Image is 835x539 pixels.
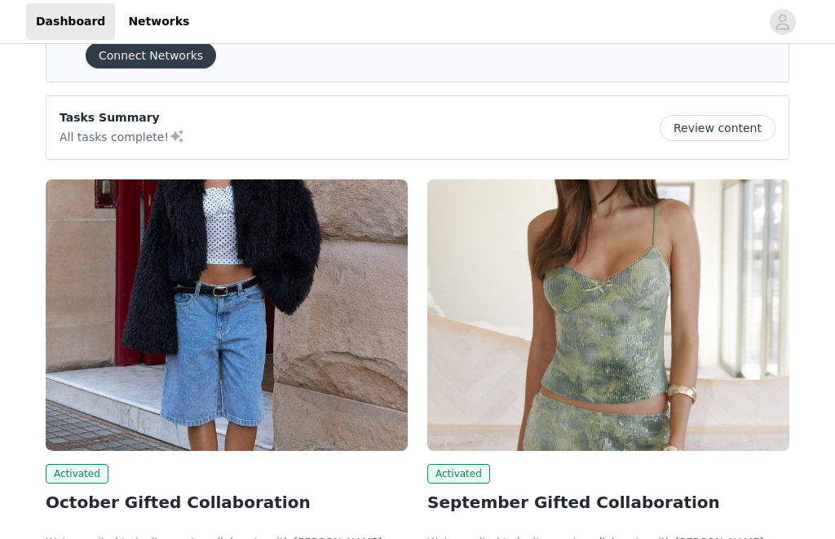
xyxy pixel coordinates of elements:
a: Dashboard [26,3,115,40]
button: Review content [660,115,775,141]
h2: September Gifted Collaboration [427,490,789,515]
div: avatar [775,9,790,35]
img: Peppermayo USA [427,179,789,451]
span: Activated [46,464,108,484]
img: Peppermayo USA [46,179,408,451]
h2: October Gifted Collaboration [46,490,408,515]
p: Tasks Summary [60,109,185,126]
p: All tasks complete! [60,126,185,146]
button: Connect Networks [86,42,216,68]
span: Activated [427,464,490,484]
a: Networks [118,3,199,40]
